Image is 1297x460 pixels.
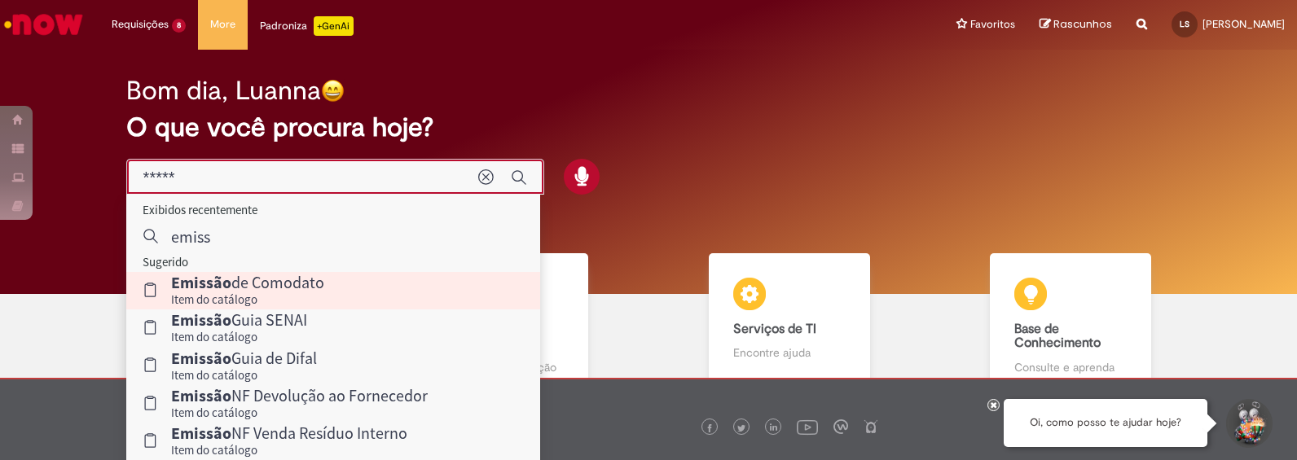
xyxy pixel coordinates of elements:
[260,16,354,36] div: Padroniza
[112,16,169,33] span: Requisições
[314,16,354,36] p: +GenAi
[86,253,367,394] a: Tirar dúvidas Tirar dúvidas com Lupi Assist e Gen Ai
[172,19,186,33] span: 8
[737,424,745,432] img: logo_footer_twitter.png
[770,423,778,433] img: logo_footer_linkedin.png
[321,79,345,103] img: happy-face.png
[1040,17,1112,33] a: Rascunhos
[1180,19,1189,29] span: LS
[864,419,878,434] img: logo_footer_naosei.png
[733,321,816,337] b: Serviços de TI
[1014,321,1101,352] b: Base de Conhecimento
[210,16,235,33] span: More
[1202,17,1285,31] span: [PERSON_NAME]
[797,416,818,437] img: logo_footer_youtube.png
[970,16,1015,33] span: Favoritos
[930,253,1212,394] a: Base de Conhecimento Consulte e aprenda
[126,77,321,105] h2: Bom dia, Luanna
[1053,16,1112,32] span: Rascunhos
[648,253,930,394] a: Serviços de TI Encontre ajuda
[833,419,848,434] img: logo_footer_workplace.png
[126,113,1172,142] h2: O que você procura hoje?
[2,8,86,41] img: ServiceNow
[1014,359,1127,375] p: Consulte e aprenda
[1224,399,1273,448] button: Iniciar Conversa de Suporte
[706,424,714,432] img: logo_footer_facebook.png
[1004,399,1207,447] div: Oi, como posso te ajudar hoje?
[733,344,846,361] p: Encontre ajuda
